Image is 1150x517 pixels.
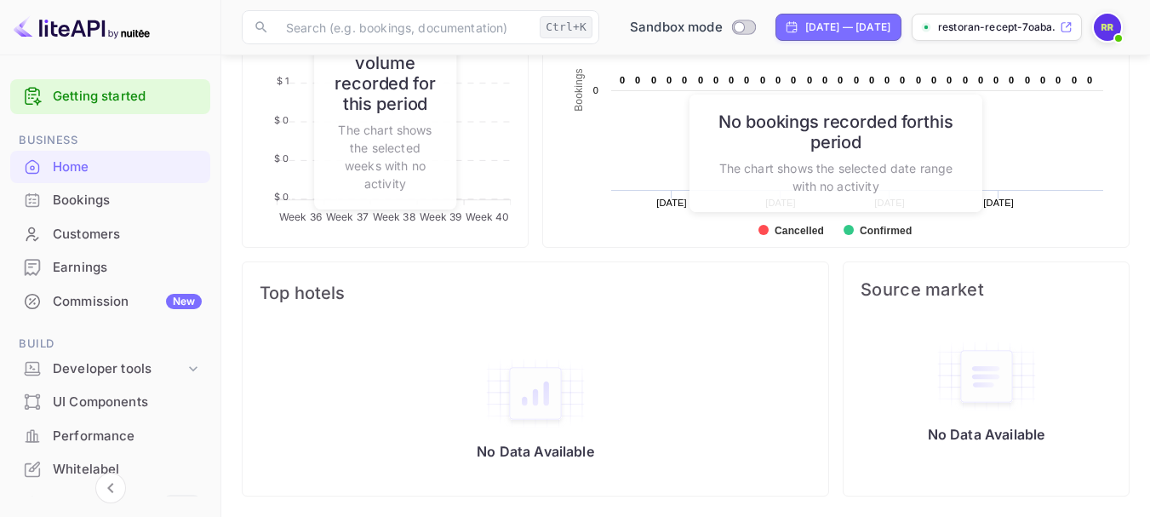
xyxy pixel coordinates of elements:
text: 0 [1056,75,1061,85]
a: Getting started [53,87,202,106]
span: Build [10,335,210,353]
text: 0 [729,75,734,85]
text: 0 [869,75,874,85]
div: Performance [53,427,202,446]
text: Bookings [573,68,585,112]
text: 0 [791,75,796,85]
text: 0 [916,75,921,85]
div: Earnings [10,251,210,284]
div: Developer tools [53,359,185,379]
div: Home [53,158,202,177]
text: 0 [963,75,968,85]
div: Whitelabel [10,453,210,486]
tspan: $ 0 [274,191,289,203]
div: [DATE] — [DATE] [805,20,890,35]
div: Bookings [53,191,202,210]
h6: No bookings recorded for this period [707,112,965,152]
text: [DATE] [983,198,1014,208]
text: 0 [931,75,936,85]
text: 0 [838,75,843,85]
div: Performance [10,420,210,453]
img: Restoran Recept [1094,14,1121,41]
div: Customers [10,218,210,251]
text: 0 [978,75,983,85]
tspan: $ 0 [274,152,289,164]
button: Collapse navigation [95,473,126,503]
a: Performance [10,420,210,451]
text: 0 [854,75,859,85]
div: Earnings [53,258,202,278]
text: 0 [1040,75,1045,85]
text: 0 [807,75,812,85]
div: New [166,294,202,309]
tspan: $ 1 [277,75,289,87]
text: 0 [822,75,827,85]
div: Customers [53,225,202,244]
text: 0 [713,75,718,85]
div: Getting started [10,79,210,114]
text: 0 [1087,75,1092,85]
text: Confirmed [860,225,912,237]
text: 0 [1072,75,1077,85]
div: Developer tools [10,354,210,384]
img: empty-state-table2.svg [484,358,586,429]
text: 0 [593,85,598,95]
span: Business [10,131,210,150]
a: Earnings [10,251,210,283]
text: 0 [884,75,890,85]
text: 0 [775,75,781,85]
p: No Data Available [477,443,594,460]
p: The chart shows the selected date range with no activity [707,159,965,195]
text: 0 [635,75,640,85]
div: UI Components [10,386,210,419]
text: 0 [682,75,687,85]
text: [DATE] [656,198,687,208]
text: 0 [993,75,998,85]
span: Sandbox mode [630,18,723,37]
div: UI Components [53,393,202,412]
text: 0 [947,75,952,85]
text: 0 [1025,75,1030,85]
text: 0 [620,75,625,85]
text: 0 [698,75,703,85]
div: Bookings [10,184,210,217]
a: Home [10,151,210,182]
tspan: $ 0 [274,114,289,126]
tspan: Week 39 [420,210,462,223]
tspan: Week 36 [279,210,322,223]
a: Customers [10,218,210,250]
div: Home [10,151,210,184]
a: UI Components [10,386,210,417]
div: CommissionNew [10,285,210,319]
p: restoran-recept-7oaba.... [938,20,1056,35]
a: CommissionNew [10,285,210,317]
p: The chart shows the selected weeks with no activity [331,121,440,192]
div: Ctrl+K [540,16,592,38]
h6: No weekly volume recorded for this period [331,32,440,114]
a: Bookings [10,184,210,215]
div: Commission [53,292,202,312]
text: 0 [1009,75,1014,85]
span: Top hotels [260,279,811,307]
text: 0 [900,75,905,85]
tspan: Week 40 [466,210,510,223]
img: empty-state-table.svg [935,341,1038,412]
div: Whitelabel [53,460,202,480]
text: 0 [744,75,749,85]
text: 0 [760,75,765,85]
text: 0 [651,75,656,85]
tspan: Week 38 [373,210,415,223]
text: Cancelled [775,225,824,237]
img: LiteAPI logo [14,14,150,41]
a: Whitelabel [10,453,210,485]
tspan: Week 37 [326,210,369,223]
span: Source market [861,279,1112,300]
text: 0 [667,75,672,85]
input: Search (e.g. bookings, documentation) [276,10,533,44]
p: No Data Available [928,426,1045,443]
div: Switch to Production mode [623,18,762,37]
